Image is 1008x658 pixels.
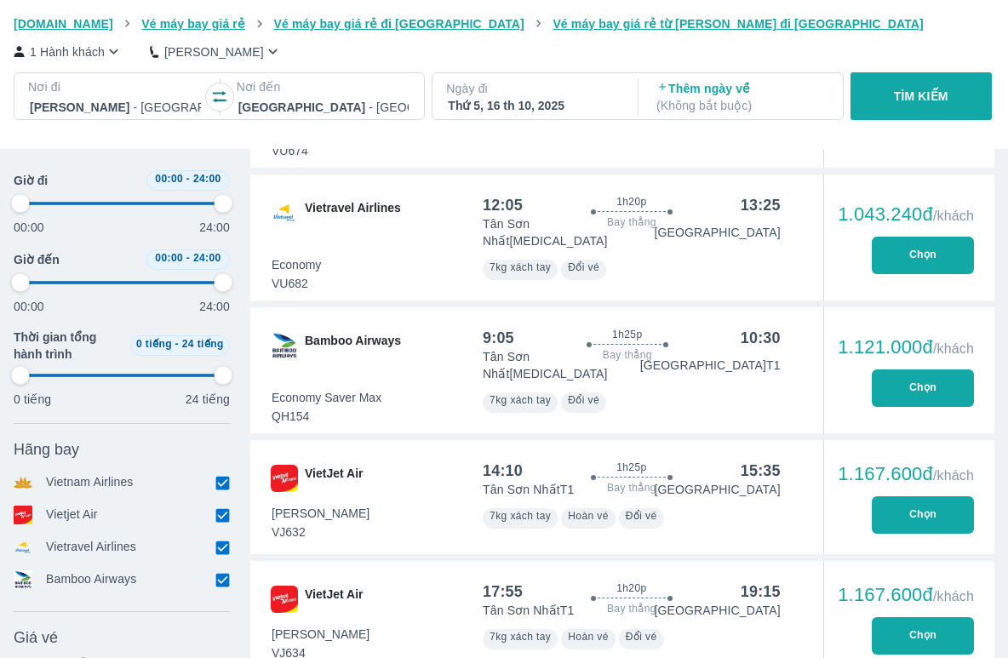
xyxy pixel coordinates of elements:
[654,224,780,241] p: [GEOGRAPHIC_DATA]
[933,341,974,356] span: /khách
[490,261,551,273] span: 7kg xách tay
[483,461,523,481] div: 14:10
[271,465,298,492] img: VJ
[14,172,48,189] span: Giờ đi
[14,298,44,315] p: 00:00
[272,142,321,159] span: VU674
[272,275,321,292] span: VU682
[271,332,298,359] img: QH
[568,510,609,522] span: Hoàn vé
[838,337,974,358] div: 1.121.000đ
[446,80,621,97] p: Ngày đi
[14,329,123,363] span: Thời gian tổng hành trình
[483,348,640,382] p: Tân Sơn Nhất [MEDICAL_DATA]
[654,481,780,498] p: [GEOGRAPHIC_DATA]
[28,78,203,95] p: Nơi đi
[872,496,974,534] button: Chọn
[186,173,190,185] span: -
[155,252,183,264] span: 00:00
[150,43,282,60] button: [PERSON_NAME]
[14,627,58,648] span: Giá vé
[14,219,44,236] p: 00:00
[838,585,974,605] div: 1.167.600đ
[14,43,123,60] button: 1 Hành khách
[136,338,172,350] span: 0 tiếng
[490,631,551,643] span: 7kg xách tay
[483,328,514,348] div: 9:05
[272,505,369,522] span: [PERSON_NAME]
[199,219,230,236] p: 24:00
[272,389,381,406] span: Economy Saver Max
[850,72,992,120] button: TÌM KIẾM
[654,602,780,619] p: [GEOGRAPHIC_DATA]
[741,581,781,602] div: 19:15
[448,97,619,114] div: Thứ 5, 16 th 10, 2025
[568,394,599,406] span: Đổi vé
[155,173,183,185] span: 00:00
[741,195,781,215] div: 13:25
[182,338,224,350] span: 24 tiếng
[272,256,321,273] span: Economy
[46,570,136,589] p: Bamboo Airways
[933,209,974,223] span: /khách
[272,626,369,643] span: [PERSON_NAME]
[271,586,298,613] img: VJ
[30,43,105,60] p: 1 Hành khách
[237,78,411,95] p: Nơi đến
[274,17,524,31] span: Vé máy bay giá rẻ đi [GEOGRAPHIC_DATA]
[14,391,51,408] p: 0 tiếng
[838,464,974,484] div: 1.167.600đ
[14,15,994,32] nav: breadcrumb
[46,473,134,492] p: Vietnam Airlines
[193,173,221,185] span: 24:00
[14,251,60,268] span: Giờ đến
[872,237,974,274] button: Chọn
[46,506,98,524] p: Vietjet Air
[838,204,974,225] div: 1.043.240đ
[656,80,828,114] p: Thêm ngày về
[175,338,179,350] span: -
[933,589,974,604] span: /khách
[616,581,646,595] span: 1h20p
[193,252,221,264] span: 24:00
[568,631,609,643] span: Hoàn vé
[568,261,599,273] span: Đổi vé
[14,439,79,460] span: Hãng bay
[741,461,781,481] div: 15:35
[626,631,657,643] span: Đổi vé
[612,328,642,341] span: 1h25p
[933,468,974,483] span: /khách
[46,538,136,557] p: Vietravel Airlines
[616,195,646,209] span: 1h20p
[741,328,781,348] div: 10:30
[872,369,974,407] button: Chọn
[483,481,574,498] p: Tân Sơn Nhất T1
[483,602,574,619] p: Tân Sơn Nhất T1
[199,298,230,315] p: 24:00
[271,199,298,226] img: VU
[305,465,363,492] span: VietJet Air
[164,43,264,60] p: [PERSON_NAME]
[872,617,974,655] button: Chọn
[305,586,363,613] span: VietJet Air
[490,510,551,522] span: 7kg xách tay
[305,332,401,359] span: Bamboo Airways
[14,17,113,31] span: [DOMAIN_NAME]
[553,17,924,31] span: Vé máy bay giá rẻ từ [PERSON_NAME] đi [GEOGRAPHIC_DATA]
[483,581,523,602] div: 17:55
[483,215,654,249] p: Tân Sơn Nhất [MEDICAL_DATA]
[186,391,230,408] p: 24 tiếng
[894,88,948,105] p: TÌM KIẾM
[483,195,523,215] div: 12:05
[272,524,369,541] span: VJ632
[305,199,401,226] span: Vietravel Airlines
[490,394,551,406] span: 7kg xách tay
[141,17,245,31] span: Vé máy bay giá rẻ
[640,357,781,374] p: [GEOGRAPHIC_DATA] T1
[616,461,646,474] span: 1h25p
[626,510,657,522] span: Đổi vé
[186,252,190,264] span: -
[272,408,381,425] span: QH154
[656,97,828,114] p: ( Không bắt buộc )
